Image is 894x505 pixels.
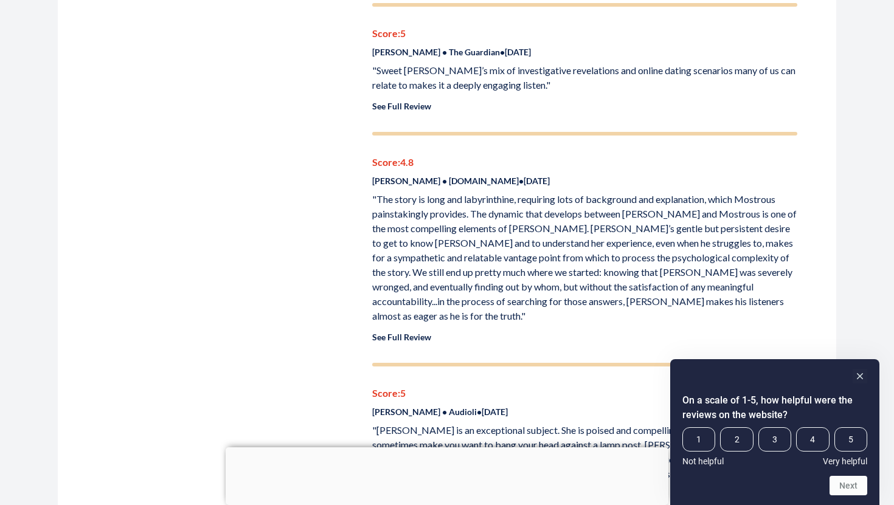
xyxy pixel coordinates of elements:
button: Next question [830,476,867,495]
p: Score: 5 [372,386,797,400]
span: 5 [834,427,867,452]
iframe: Advertisement [226,447,668,502]
a: See Full Review [372,101,431,111]
p: Score: 4.8 [372,155,797,170]
span: Not helpful [682,456,724,466]
a: See Full Review [372,332,431,342]
span: Very helpful [823,456,867,466]
h2: On a scale of 1-5, how helpful were the reviews on the website? Select an option from 1 to 5, wit... [682,393,867,422]
p: "Sweet [PERSON_NAME]’s mix of investigative revelations and online dating scenarios many of us ca... [372,63,797,92]
span: 4 [796,427,829,452]
p: "[PERSON_NAME] is an exceptional subject. She is poised and compelling—even if her actions someti... [372,423,797,481]
p: [PERSON_NAME] • The Guardian • [DATE] [372,46,797,58]
button: Hide survey [853,369,867,383]
div: On a scale of 1-5, how helpful were the reviews on the website? Select an option from 1 to 5, wit... [682,427,867,466]
span: 2 [720,427,753,452]
p: [PERSON_NAME] • [DOMAIN_NAME] • [DATE] [372,174,797,187]
p: Score: 5 [372,26,797,41]
span: 1 [682,427,715,452]
p: [PERSON_NAME] • Audioli • [DATE] [372,405,797,418]
span: 3 [758,427,791,452]
p: "The story is long and labyrinthine, requiring lots of background and explanation, which Mostrous... [372,192,797,323]
div: On a scale of 1-5, how helpful were the reviews on the website? Select an option from 1 to 5, wit... [682,369,867,495]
